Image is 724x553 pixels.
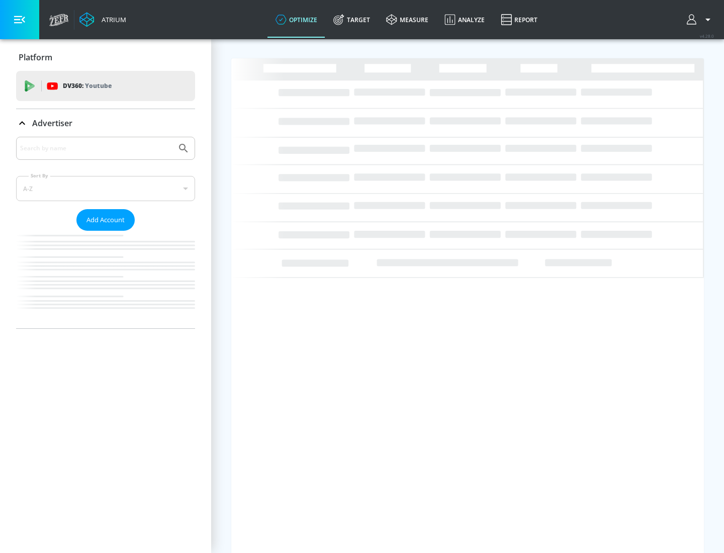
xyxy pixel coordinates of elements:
p: DV360: [63,80,112,91]
a: optimize [267,2,325,38]
a: Analyze [436,2,493,38]
button: Add Account [76,209,135,231]
label: Sort By [29,172,50,179]
span: v 4.28.0 [700,33,714,39]
a: Report [493,2,546,38]
p: Platform [19,52,52,63]
div: DV360: Youtube [16,71,195,101]
p: Advertiser [32,118,72,129]
p: Youtube [85,80,112,91]
div: Advertiser [16,137,195,328]
div: Platform [16,43,195,71]
a: measure [378,2,436,38]
div: Advertiser [16,109,195,137]
a: Atrium [79,12,126,27]
div: A-Z [16,176,195,201]
input: Search by name [20,142,172,155]
div: Atrium [98,15,126,24]
a: Target [325,2,378,38]
nav: list of Advertiser [16,231,195,328]
span: Add Account [86,214,125,226]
